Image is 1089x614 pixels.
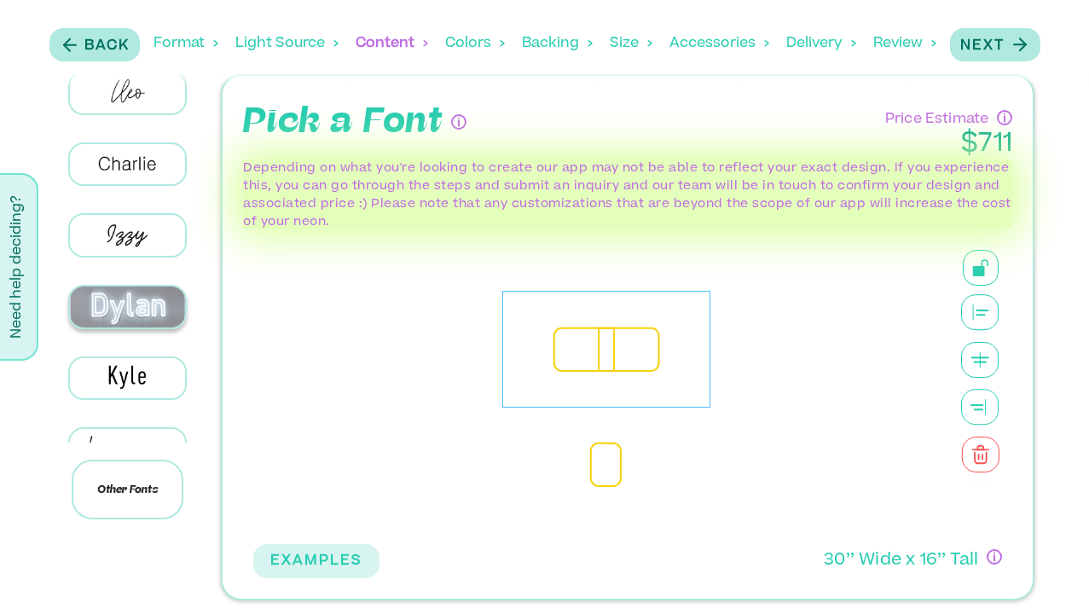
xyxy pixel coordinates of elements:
img: Charlie [70,144,186,185]
button: Back [49,28,140,61]
div: Colors [445,17,505,70]
div: Light Source [235,17,339,70]
p: Depending on what you're looking to create our app may not be able to reflect your exact design. ... [243,160,1012,232]
div: Backing [522,17,593,70]
div: Size [610,17,652,70]
img: Cleo [70,72,186,113]
p: Pick a Font [243,96,443,148]
img: Izzy [70,215,186,256]
img: Kyle [70,358,186,399]
div: Content [356,17,428,70]
iframe: Chat Widget [1004,532,1089,614]
img: Logan [70,429,186,470]
div: If you have questions about size, or if you can’t design exactly what you want here, no worries! ... [987,549,1002,565]
div: Accessories [669,17,769,70]
img: Dylan [70,287,186,327]
p: $ 711 [885,130,1012,160]
p: 30 ’’ Wide x 16 ’’ Tall [824,549,978,574]
p: Other Fonts [72,460,184,519]
p: Next [960,36,1005,56]
div: Format [154,17,218,70]
div: Have questions about pricing or just need a human touch? Go through the process and submit an inq... [997,110,1012,125]
p: Back [84,36,130,56]
p: Price Estimate [885,105,988,130]
div: Review [873,17,936,70]
button: EXAMPLES [253,544,379,578]
button: Next [950,28,1040,61]
div: Delivery [786,17,856,70]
